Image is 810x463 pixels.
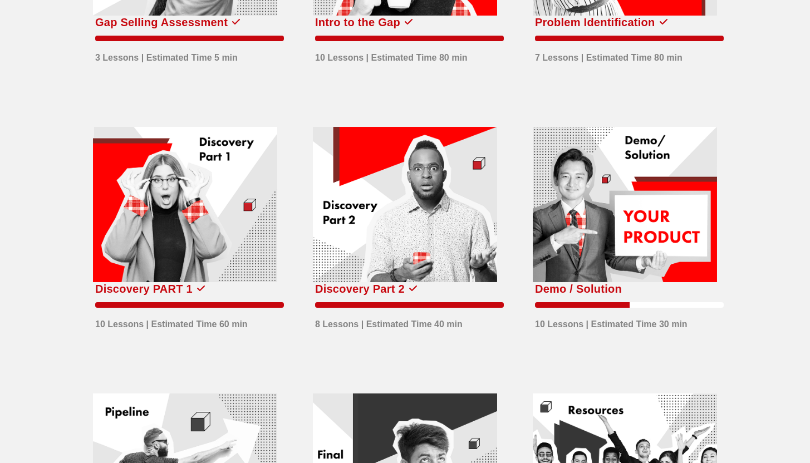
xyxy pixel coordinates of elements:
div: Demo / Solution [535,280,622,298]
div: 8 Lessons | Estimated Time 40 min [315,312,463,331]
div: Gap Selling Assessment [95,13,228,31]
div: 10 Lessons | Estimated Time 80 min [315,46,468,65]
div: 10 Lessons | Estimated Time 30 min [535,312,688,331]
div: Discovery Part 2 [315,280,405,298]
div: 3 Lessons | Estimated Time 5 min [95,46,238,65]
div: Discovery PART 1 [95,280,193,298]
div: Intro to the Gap [315,13,400,31]
div: 10 Lessons | Estimated Time 60 min [95,312,248,331]
div: Problem Identification [535,13,655,31]
div: 7 Lessons | Estimated Time 80 min [535,46,683,65]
